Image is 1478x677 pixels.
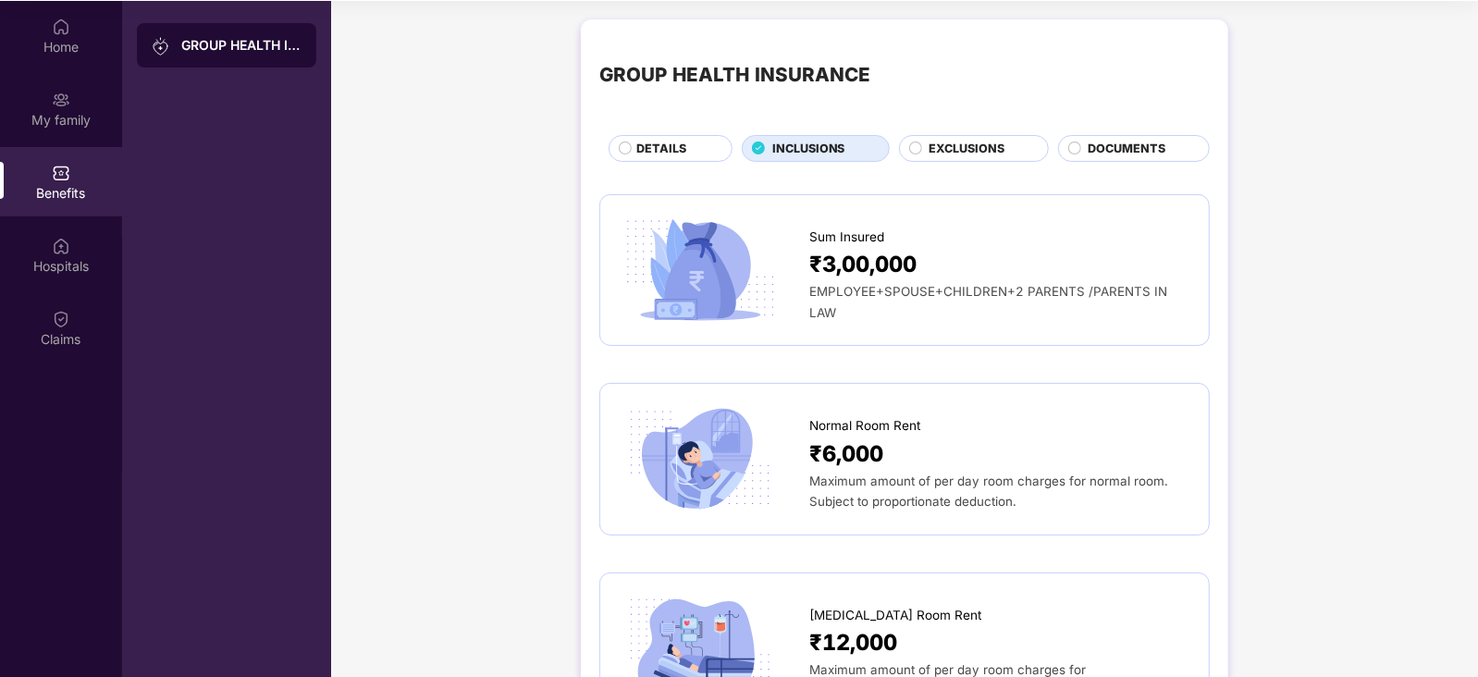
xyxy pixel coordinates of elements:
span: ₹12,000 [809,625,897,659]
img: svg+xml;base64,PHN2ZyB3aWR0aD0iMjAiIGhlaWdodD0iMjAiIHZpZXdCb3g9IjAgMCAyMCAyMCIgZmlsbD0ibm9uZSIgeG... [152,37,170,55]
span: ₹6,000 [809,437,883,471]
img: svg+xml;base64,PHN2ZyBpZD0iQ2xhaW0iIHhtbG5zPSJodHRwOi8vd3d3LnczLm9yZy8yMDAwL3N2ZyIgd2lkdGg9IjIwIi... [52,310,70,328]
span: Normal Room Rent [809,416,920,436]
span: Maximum amount of per day room charges for normal room. Subject to proportionate deduction. [809,474,1168,509]
span: Sum Insured [809,228,884,247]
div: GROUP HEALTH INSURANCE [181,36,302,55]
span: EXCLUSIONS [929,140,1004,158]
img: icon [619,214,782,326]
span: [MEDICAL_DATA] Room Rent [809,606,981,625]
span: ₹3,00,000 [809,247,917,281]
span: EMPLOYEE+SPOUSE+CHILDREN+2 PARENTS /PARENTS IN LAW [809,284,1167,319]
span: DETAILS [636,140,686,158]
img: svg+xml;base64,PHN2ZyB3aWR0aD0iMjAiIGhlaWdodD0iMjAiIHZpZXdCb3g9IjAgMCAyMCAyMCIgZmlsbD0ibm9uZSIgeG... [52,91,70,109]
img: icon [619,402,782,515]
img: svg+xml;base64,PHN2ZyBpZD0iSG9tZSIgeG1sbnM9Imh0dHA6Ly93d3cudzMub3JnLzIwMDAvc3ZnIiB3aWR0aD0iMjAiIG... [52,18,70,36]
img: svg+xml;base64,PHN2ZyBpZD0iSG9zcGl0YWxzIiB4bWxucz0iaHR0cDovL3d3dy53My5vcmcvMjAwMC9zdmciIHdpZHRoPS... [52,237,70,255]
span: DOCUMENTS [1089,140,1166,158]
span: INCLUSIONS [772,140,845,158]
img: svg+xml;base64,PHN2ZyBpZD0iQmVuZWZpdHMiIHhtbG5zPSJodHRwOi8vd3d3LnczLm9yZy8yMDAwL3N2ZyIgd2lkdGg9Ij... [52,164,70,182]
div: GROUP HEALTH INSURANCE [599,60,870,90]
